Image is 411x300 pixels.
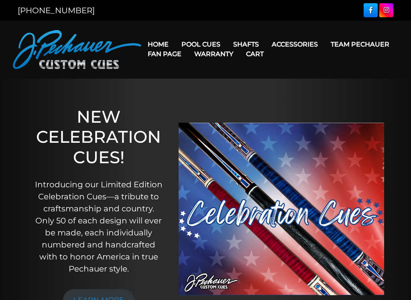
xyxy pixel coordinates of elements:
a: Fan Page [141,44,188,64]
a: Accessories [265,34,324,55]
a: [PHONE_NUMBER] [18,6,95,15]
h1: NEW CELEBRATION CUES! [35,107,163,167]
a: Pool Cues [175,34,227,55]
a: Cart [240,44,270,64]
a: Team Pechauer [324,34,396,55]
a: Shafts [227,34,265,55]
a: Warranty [188,44,240,64]
p: Introducing our Limited Edition Celebration Cues—a tribute to craftsmanship and country. Only 50 ... [35,178,163,275]
img: Pechauer Custom Cues [13,30,141,69]
a: Home [141,34,175,55]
